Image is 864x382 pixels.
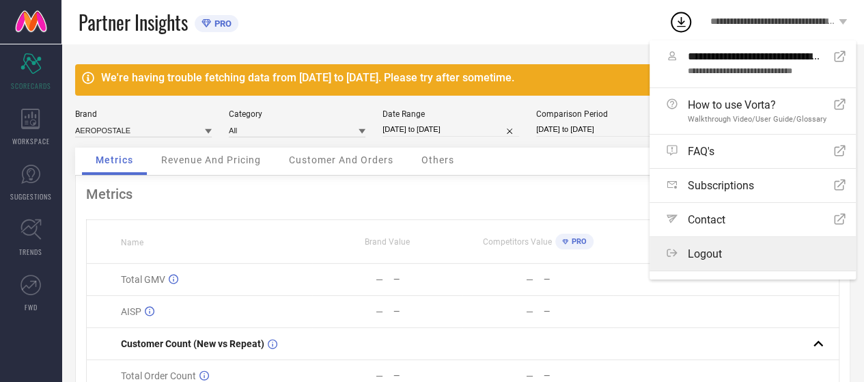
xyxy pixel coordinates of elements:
span: WORKSPACE [12,136,50,146]
span: Total GMV [121,274,165,285]
div: — [526,370,533,381]
div: Date Range [382,109,519,119]
span: How to use Vorta? [688,98,826,111]
span: PRO [211,18,232,29]
div: — [376,370,383,381]
div: Metrics [86,186,839,202]
span: FAQ's [688,145,714,158]
span: Contact [688,213,725,226]
div: We're having trouble fetching data from [DATE] to [DATE]. Please try after sometime. [101,71,818,84]
span: Revenue And Pricing [161,154,261,165]
span: Others [421,154,454,165]
div: — [544,275,613,284]
span: AISP [121,306,141,317]
span: PRO [568,237,587,246]
div: — [544,307,613,316]
input: Select comparison period [536,122,673,137]
div: — [526,274,533,285]
span: Metrics [96,154,133,165]
div: — [393,275,462,284]
span: Competitors Value [483,237,552,247]
span: SCORECARDS [11,81,51,91]
span: Customer And Orders [289,154,393,165]
span: Subscriptions [688,179,754,192]
div: — [393,307,462,316]
div: Brand [75,109,212,119]
div: Category [229,109,365,119]
div: — [376,306,383,317]
div: — [393,371,462,381]
div: — [526,306,533,317]
span: Partner Insights [79,8,188,36]
span: Brand Value [365,237,410,247]
div: — [376,274,383,285]
input: Select date range [382,122,519,137]
span: Walkthrough Video/User Guide/Glossary [688,115,826,124]
span: Logout [688,247,722,260]
a: How to use Vorta?Walkthrough Video/User Guide/Glossary [650,88,856,134]
div: Open download list [669,10,693,34]
span: FWD [25,302,38,312]
span: SUGGESTIONS [10,191,52,202]
span: TRENDS [19,247,42,257]
a: FAQ's [650,135,856,168]
div: Comparison Period [536,109,673,119]
span: Total Order Count [121,370,196,381]
span: Name [121,238,143,247]
span: Customer Count (New vs Repeat) [121,338,264,349]
a: Subscriptions [650,169,856,202]
div: — [544,371,613,381]
a: Contact [650,203,856,236]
